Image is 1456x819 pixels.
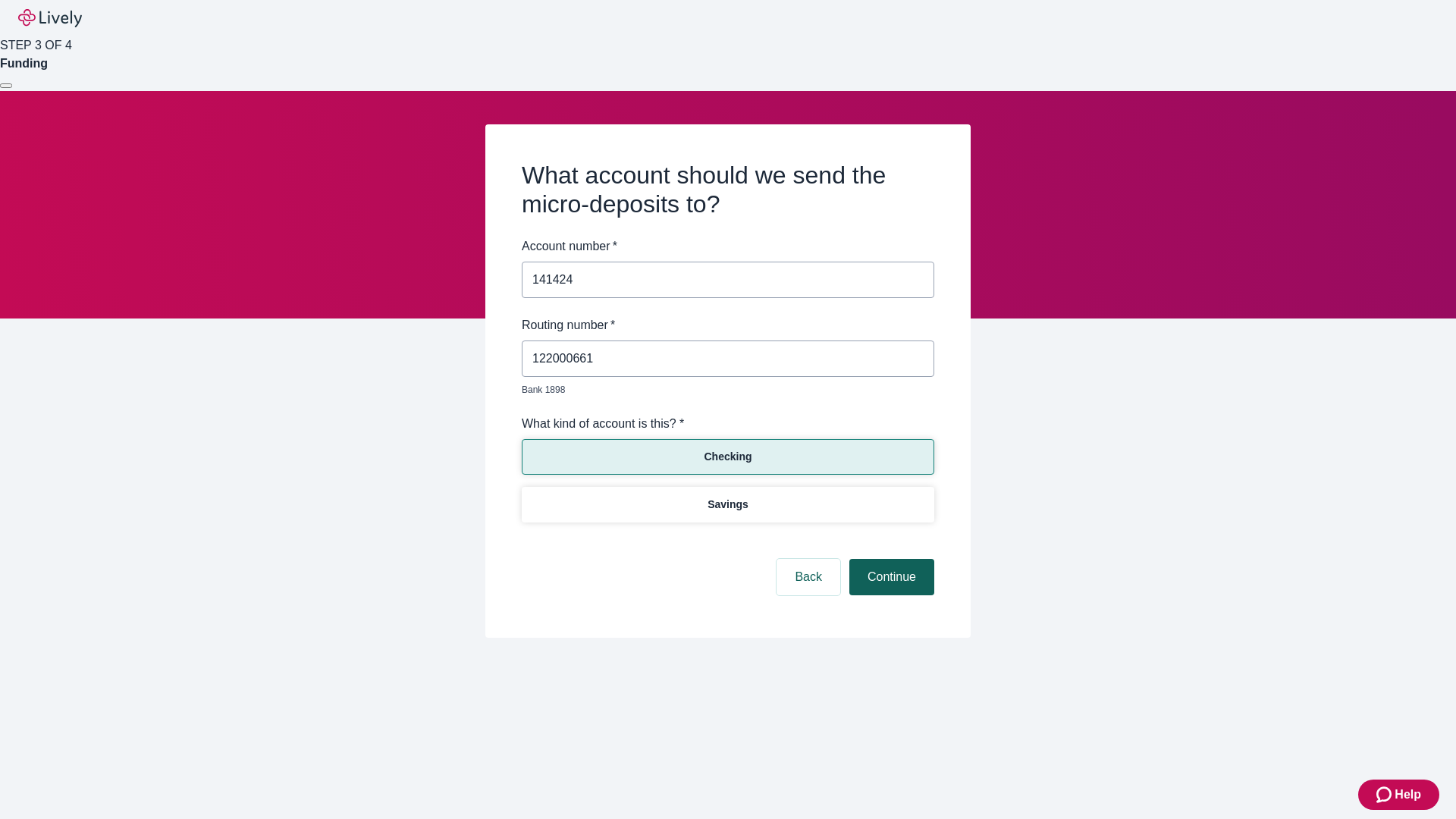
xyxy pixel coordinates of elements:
svg: Zendesk support icon [1376,786,1395,804]
button: Checking [522,439,934,475]
button: Continue [849,559,934,595]
h2: What account should we send the micro-deposits to? [522,161,934,219]
label: Routing number [522,316,615,334]
button: Zendesk support iconHelp [1358,780,1439,810]
button: Savings [522,487,934,522]
label: Account number [522,237,617,256]
img: Lively [18,9,82,27]
button: Back [777,559,840,595]
label: What kind of account is this? * [522,415,684,433]
span: Help [1395,786,1421,804]
p: Bank 1898 [522,383,924,397]
p: Savings [708,497,748,513]
p: Checking [704,449,752,465]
